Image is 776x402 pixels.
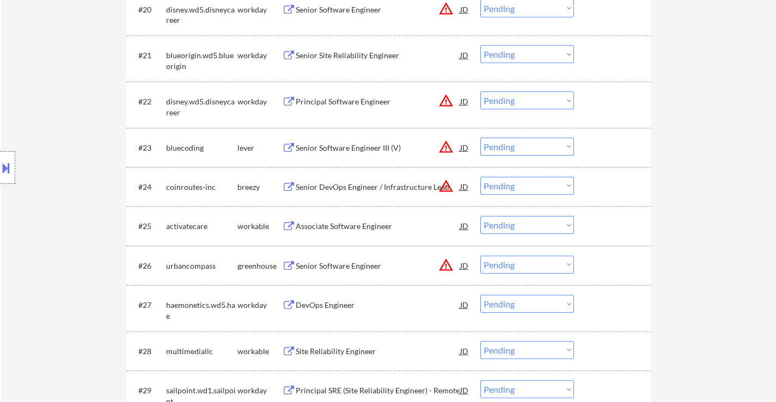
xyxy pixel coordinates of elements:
div: Site Reliability Engineer [296,346,460,357]
div: haemonetics.wd5.hae [166,300,237,321]
button: warning_amber [438,257,454,273]
div: JD [459,177,470,196]
div: #29 [138,385,157,396]
div: Principal Software Engineer [296,96,460,107]
div: blueorigin.wd5.blueorigin [166,50,237,71]
button: warning_amber [438,1,454,16]
div: activatecare [166,221,237,232]
div: urbancompass [166,261,237,271]
div: greenhouse [237,261,282,271]
div: JD [459,138,470,157]
div: bluecoding [166,143,237,153]
div: breezy [237,182,282,193]
div: JD [459,45,470,65]
div: coinroutes-inc [166,182,237,193]
div: Associate Software Engineer [296,221,460,232]
div: multimediallc [166,346,237,357]
div: Senior DevOps Engineer / Infrastructure Lead [296,182,460,193]
div: workable [237,346,282,357]
div: JD [459,295,470,314]
div: workday [237,96,282,107]
div: lever [237,143,282,153]
div: Principal SRE (Site Reliability Engineer) - Remote [296,385,460,396]
div: disney.wd5.disneycareer [166,4,237,26]
button: warning_amber [438,139,454,154]
div: DevOps Engineer [296,300,460,311]
div: workday [237,385,282,396]
div: #21 [138,50,157,61]
button: warning_amber [438,93,454,108]
div: workday [237,300,282,311]
div: JD [459,91,470,111]
div: Senior Software Engineer [296,261,460,271]
div: JD [459,216,470,236]
div: JD [459,256,470,275]
div: workday [237,50,282,61]
div: #28 [138,346,157,357]
div: Senior Software Engineer III (V) [296,143,460,153]
div: #20 [138,4,157,15]
div: JD [459,341,470,361]
button: warning_amber [438,178,454,194]
div: #27 [138,300,157,311]
div: disney.wd5.disneycareer [166,96,237,117]
div: workday [237,4,282,15]
div: workable [237,221,282,232]
div: JD [459,380,470,400]
div: Senior Site Reliability Engineer [296,50,460,61]
div: Senior Software Engineer [296,4,460,15]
